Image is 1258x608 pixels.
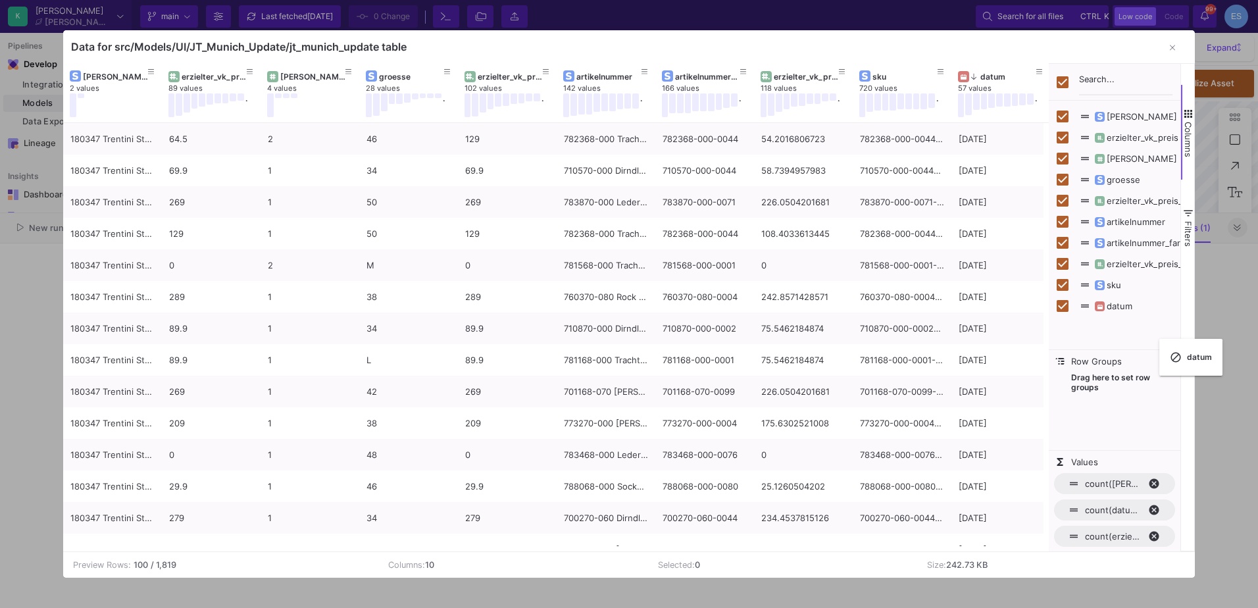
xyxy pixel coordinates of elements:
div: [PERSON_NAME] [280,72,345,82]
div: 781568-000-0001 [663,250,747,281]
div: 89.9 [169,313,253,344]
div: 29.9 [169,471,253,502]
div: [DATE] [959,376,1043,407]
div: 783468-000-0076 [663,440,747,470]
div: 180347 Trentini Store [70,534,155,565]
div: 54.2016806723 [761,124,845,155]
div: kunde Column [1049,106,1180,127]
span: count of datum. Press ENTER to change the aggregation type. Press DELETE to remove [1054,499,1175,520]
div: 773270-000 [PERSON_NAME] [564,408,648,439]
div: 781168-000 Trachtenhemd [PERSON_NAME] [564,345,648,376]
div: 781168-000-0001 [663,345,747,376]
div: 710570-000 Dirndlbluse [GEOGRAPHIC_DATA] [564,155,648,186]
div: 289 [465,282,549,313]
div: [DATE] [959,282,1043,313]
div: 782368-000-0044-0-50 [860,218,944,249]
div: 700670-070-0056 [663,534,747,565]
div: [DATE] [959,534,1043,565]
div: [DATE] [959,124,1043,155]
div: 700270-060 Dirndl 60 cm [564,503,648,534]
div: datum Column [1049,295,1180,317]
div: 783870-000-0071-0-50 [860,187,944,218]
div: 1 [268,345,352,376]
div: 4 values [267,84,366,93]
div: 0 [169,250,253,281]
div: 89.9 [465,313,549,344]
div: 710870-000-0002 [663,313,747,344]
div: 710870-000 Dirndlbluse [PERSON_NAME] [564,313,648,344]
div: 2 [268,124,352,155]
div: . [739,93,741,117]
div: 760370-080 Rock [PERSON_NAME] (80cm) [564,282,648,313]
div: 1 [268,440,352,470]
span: sku [1093,280,1121,290]
input: Filter Columns Input [1079,69,1172,95]
div: 781168-000-0001-0-L [860,345,944,376]
div: 1 [268,503,352,534]
div: 1 [268,534,352,565]
div: 36 [366,534,451,565]
div: 1 [268,471,352,502]
div: 701168-070-0099 [663,376,747,407]
div: . [1035,93,1037,117]
span: count of erzielter_vk_preis. Press ENTER to change the aggregation type. Press DELETE to remove [1054,526,1175,547]
div: 269 [465,187,549,218]
div: 0 [465,250,549,281]
div: 242.8571428571 [761,282,845,313]
div: 1 [268,282,352,313]
div: . [541,93,543,117]
div: 700270-060-0044 [663,503,747,534]
div: 209 [169,408,253,439]
div: [DATE] [959,313,1043,344]
div: 34 [366,503,451,534]
div: 701168-070-0099-0-42 [860,376,944,407]
div: 1 [268,218,352,249]
div: [DATE] [959,345,1043,376]
div: 118 values [761,84,859,93]
span: Drag here to set row groups [1049,372,1180,451]
div: 226.0504201681 [761,376,845,407]
div: 773270-000-0004-0-38 [860,408,944,439]
div: 180347 Trentini Store [70,282,155,313]
div: 788068-000-0080 [663,471,747,502]
b: 0 [695,560,700,570]
div: 1 [268,376,352,407]
div: [DATE] [959,408,1043,439]
div: 781568-000-0001-0-M [860,250,944,281]
div: 289 [169,282,253,313]
td: Size: [917,552,1187,578]
div: 42 [366,376,451,407]
div: 34 [366,155,451,186]
div: 142 values [563,84,662,93]
div: artikelnummer [576,72,642,82]
div: 28 values [366,84,465,93]
div: 269 [465,376,549,407]
div: 279 [169,534,253,565]
div: 180347 Trentini Store [70,440,155,470]
div: 234.4537815126 [761,534,845,565]
span: Columns [1183,122,1194,157]
div: 279 [169,503,253,534]
div: 180347 Trentini Store [70,408,155,439]
div: 782368-000-0044-0-46 [860,124,944,155]
div: Column List [1049,106,1180,317]
div: 720 values [859,84,958,93]
td: Columns: [378,552,648,578]
div: [PERSON_NAME] [83,72,148,82]
div: 701168-070 [PERSON_NAME] (70cm) [564,376,648,407]
div: 180347 Trentini Store [70,345,155,376]
div: 180347 Trentini Store [70,155,155,186]
div: 89.9 [169,345,253,376]
div: 700270-060-0044-0-34 [860,503,944,534]
b: 10 [425,560,434,570]
div: 180347 Trentini Store [70,187,155,218]
div: erzielter_vk_preis_gesamt Column [1049,190,1180,211]
div: 180347 Trentini Store [70,218,155,249]
span: count(erzielter_vk_preis) [1085,531,1140,542]
div: 29.9 [465,471,549,502]
div: 1 [268,313,352,344]
div: 2 values [70,84,168,93]
div: 34 [366,313,451,344]
b: 242.73 KB [946,560,988,570]
div: 69.9 [465,155,549,186]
